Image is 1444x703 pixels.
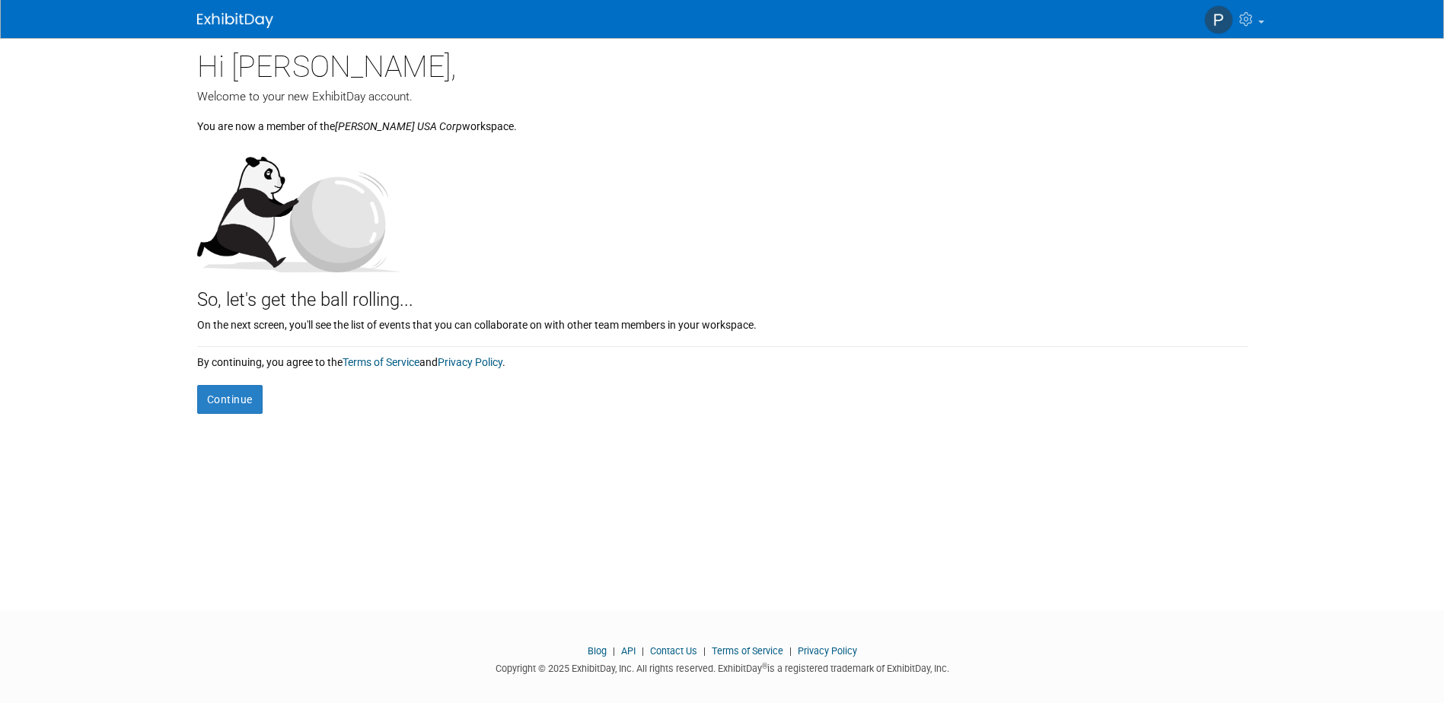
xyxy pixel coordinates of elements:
[197,313,1248,332] div: On the next screen, you'll see the list of events that you can collaborate on with other team mem...
[438,356,502,368] a: Privacy Policy
[638,645,648,657] span: |
[197,272,1248,313] div: So, let's get the ball rolling...
[621,645,636,657] a: API
[588,645,607,657] a: Blog
[700,645,709,657] span: |
[197,88,1248,105] div: Welcome to your new ExhibitDay account.
[197,142,403,272] img: Let's get the ball rolling
[798,645,857,657] a: Privacy Policy
[197,347,1248,370] div: By continuing, you agree to the and .
[197,105,1248,134] div: You are now a member of the workspace.
[197,385,263,414] button: Continue
[609,645,619,657] span: |
[712,645,783,657] a: Terms of Service
[197,13,273,28] img: ExhibitDay
[343,356,419,368] a: Terms of Service
[197,38,1248,88] div: Hi [PERSON_NAME],
[786,645,795,657] span: |
[1204,5,1233,34] img: Peyton Myers
[650,645,697,657] a: Contact Us
[335,120,462,132] i: [PERSON_NAME] USA Corp
[762,662,767,670] sup: ®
